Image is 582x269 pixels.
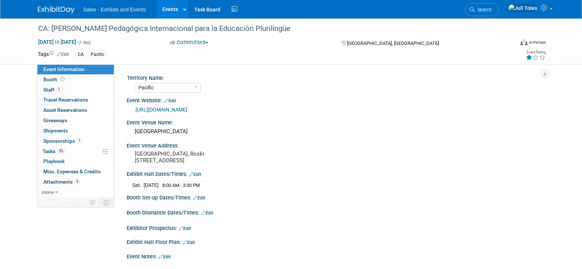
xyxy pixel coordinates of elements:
[471,38,546,49] div: Event Format
[37,75,114,85] a: Booth
[54,39,61,45] span: to
[43,138,82,144] span: Sponsorships
[37,105,114,115] a: Asset Reservations
[162,183,200,188] span: 8:00 AM - 3:30 PM
[144,181,159,189] td: [DATE]
[43,128,68,134] span: Shipments
[42,189,54,195] span: more
[37,146,114,156] a: Tasks0%
[43,148,65,154] span: Tasks
[38,39,76,45] span: [DATE] [DATE]
[99,198,114,207] td: Toggle Event Tabs
[75,179,80,184] span: 5
[135,107,187,113] a: [URL][DOMAIN_NAME]
[127,169,545,178] div: Exhibit Hall Dates/Times:
[508,4,538,12] img: Juli Toles
[37,116,114,125] a: Giveaways
[56,87,62,92] span: 1
[37,187,114,197] a: more
[37,95,114,105] a: Travel Reservations
[43,66,84,72] span: Event Information
[83,7,146,13] span: Sales - Exhibits and Events
[36,22,503,35] div: CA: [PERSON_NAME] Pedagógica Internacional para la Educación Plurilingüe
[520,39,528,45] img: Format-Inperson.png
[127,140,545,149] div: Event Venue Address:
[127,251,545,261] div: Event Notes:
[132,181,144,189] td: Sat.
[132,126,539,137] div: [GEOGRAPHIC_DATA]
[159,254,171,259] a: Edit
[465,3,499,16] a: Search
[37,167,114,177] a: Misc. Expenses & Credits
[43,179,80,185] span: Attachments
[526,50,546,54] div: Event Rating
[43,97,88,103] span: Travel Reservations
[37,85,114,95] a: Staff1
[43,117,67,123] span: Giveaways
[38,50,69,59] td: Tags
[127,72,541,82] div: Territory Name:
[183,240,195,245] a: Edit
[77,138,82,144] span: 1
[127,192,545,202] div: Booth Set-up Dates/Times:
[201,210,213,216] a: Edit
[88,51,106,59] div: Pacific
[37,156,114,166] a: Playbook
[43,87,62,93] span: Staff
[77,40,91,45] span: (1 day)
[127,117,545,126] div: Event Venue Name:
[475,7,492,13] span: Search
[57,148,65,154] span: 0%
[127,223,545,232] div: Exhibitor Prospectus:
[193,195,205,201] a: Edit
[37,136,114,146] a: Sponsorships1
[347,40,439,46] span: [GEOGRAPHIC_DATA], [GEOGRAPHIC_DATA]
[43,169,101,174] span: Misc. Expenses & Credits
[38,6,75,14] img: ExhibitDay
[43,107,87,113] span: Asset Reservations
[127,237,545,246] div: Exhibit Hall Floor Plan:
[59,77,66,82] span: Booth not reserved yet
[86,198,99,207] td: Personalize Event Tab Strip
[57,52,69,57] a: Edit
[43,158,65,164] span: Playbook
[135,151,293,164] pre: [GEOGRAPHIC_DATA], Roski [STREET_ADDRESS]
[43,77,66,82] span: Booth
[127,207,545,217] div: Booth Dismantle Dates/Times:
[37,177,114,187] a: Attachments5
[76,51,86,59] div: CA
[529,40,546,45] div: In-Person
[37,64,114,74] a: Event Information
[127,95,545,105] div: Event Website:
[189,172,201,177] a: Edit
[179,226,191,231] a: Edit
[167,39,211,46] button: Committed
[164,98,176,103] a: Edit
[37,126,114,136] a: Shipments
